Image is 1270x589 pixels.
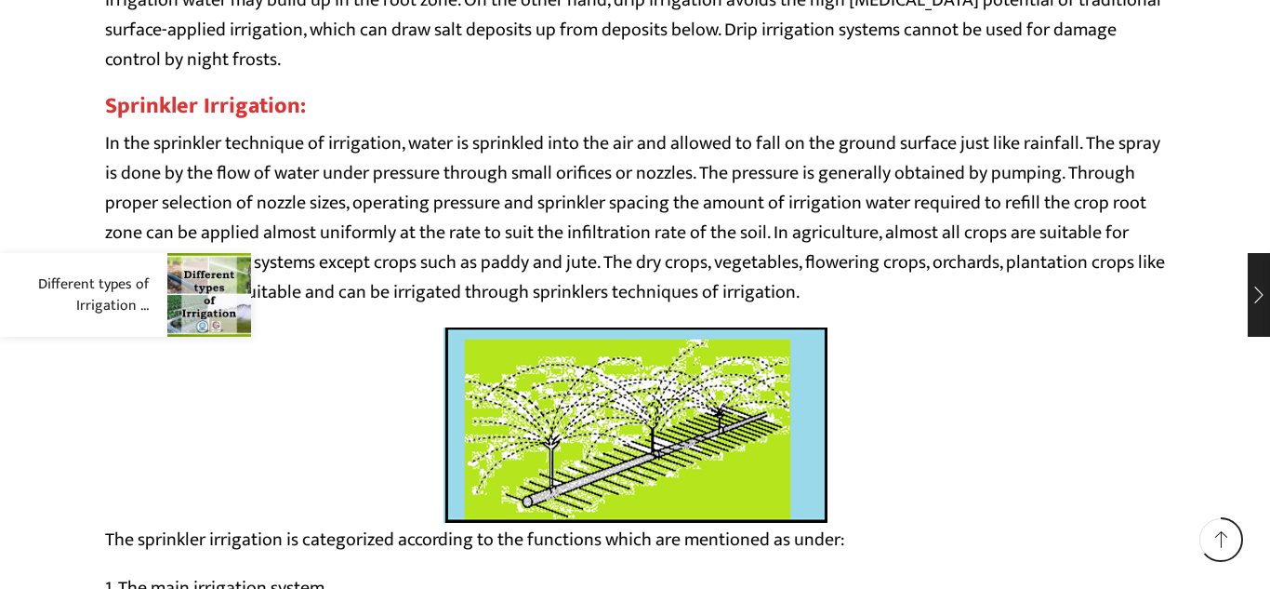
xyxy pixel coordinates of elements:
[442,326,829,525] img: Irrigation System Sprinkler
[105,525,1165,555] p: The sprinkler irrigation is categorized according to the functions which are mentioned as under:
[105,87,306,125] strong: Sprinkler Irrigation:
[167,253,251,337] img: Different types of Irrigation
[5,274,149,316] a: Different types of Irrigation ...
[105,128,1165,307] p: In the sprinkler technique of irrigation, water is sprinkled into the air and allowed to fall on ...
